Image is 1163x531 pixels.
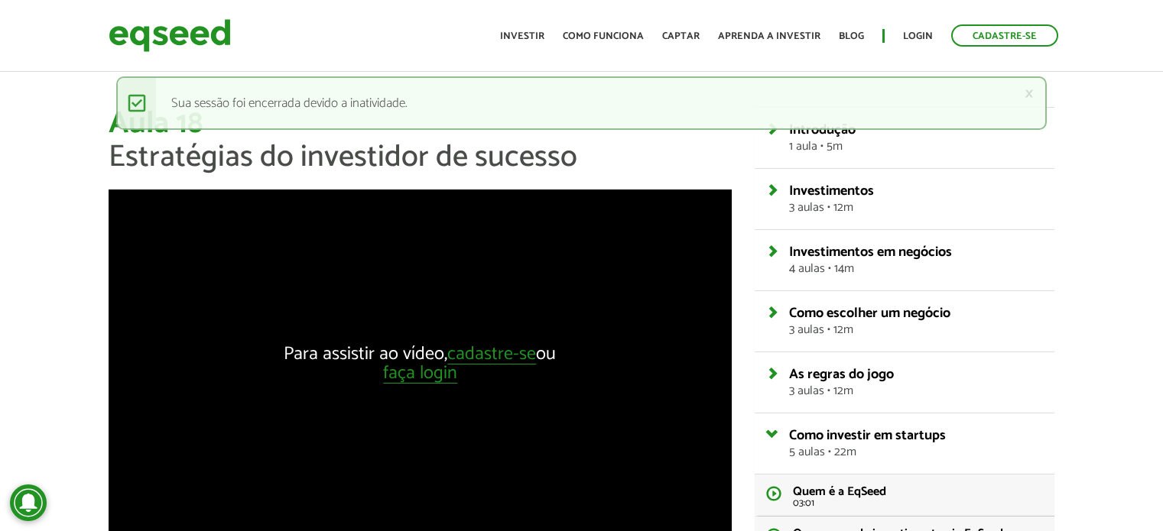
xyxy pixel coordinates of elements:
[109,15,231,56] img: EqSeed
[755,474,1055,516] a: Quem é a EqSeed 03:01
[789,180,874,202] span: Investimentos
[789,245,1044,275] a: Investimentos em negócios4 aulas • 14m
[383,364,457,384] a: faça login
[839,31,864,41] a: Blog
[789,446,1044,458] span: 5 aulas • 22m
[116,76,1047,130] div: Sua sessão foi encerrada devido a inatividade.
[789,306,1044,336] a: Como escolher um negócio3 aulas • 12m
[789,363,894,386] span: As regras do jogo
[789,123,1044,153] a: Introdução1 aula • 5m
[563,31,644,41] a: Como funciona
[793,498,1044,508] span: 03:01
[789,385,1044,397] span: 3 aulas • 12m
[109,132,577,183] span: Estratégias do investidor de sucesso
[789,302,950,325] span: Como escolher um negócio
[789,324,1044,336] span: 3 aulas • 12m
[447,345,536,364] a: cadastre-se
[662,31,700,41] a: Captar
[1025,86,1034,102] a: ×
[789,184,1044,214] a: Investimentos3 aulas • 12m
[789,424,946,447] span: Como investir em startups
[109,99,203,149] span: Aula 18
[789,367,1044,397] a: As regras do jogo3 aulas • 12m
[500,31,544,41] a: Investir
[903,31,933,41] a: Login
[789,263,1044,275] span: 4 aulas • 14m
[951,24,1058,47] a: Cadastre-se
[789,429,1044,458] a: Como investir em startups5 aulas • 22m
[789,202,1044,214] span: 3 aulas • 12m
[793,481,886,502] span: Quem é a EqSeed
[789,241,952,264] span: Investimentos em negócios
[265,345,577,384] div: Para assistir ao vídeo, ou
[718,31,820,41] a: Aprenda a investir
[789,141,1044,153] span: 1 aula • 5m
